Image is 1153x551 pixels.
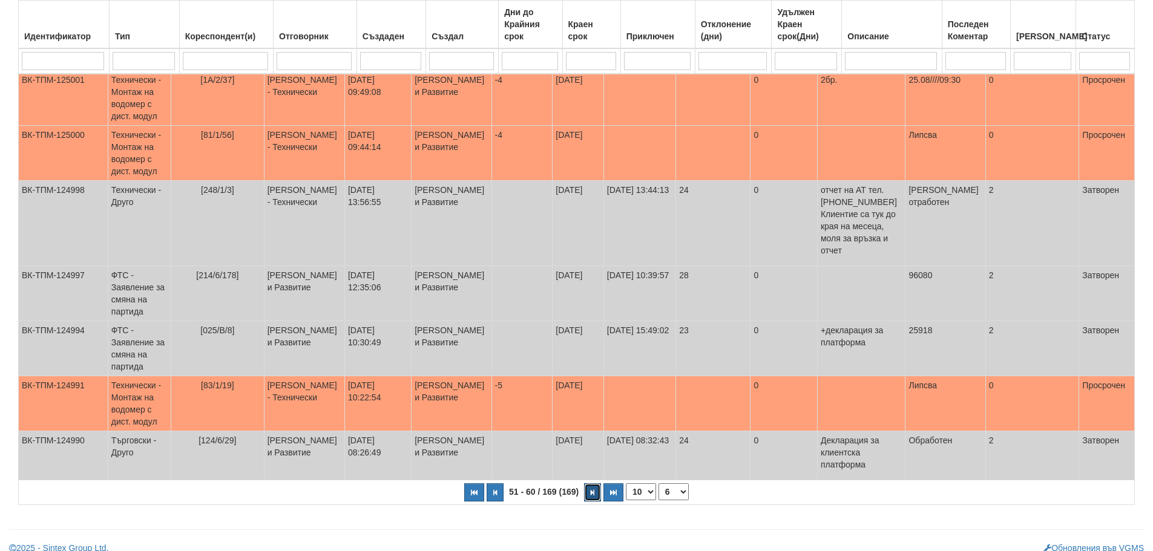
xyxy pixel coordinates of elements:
div: Дни до Крайния срок [502,4,559,45]
th: Създаден: No sort applied, activate to apply an ascending sort [356,1,425,49]
td: 28 [676,266,751,321]
td: Просрочен [1079,71,1135,126]
td: ВК-ТПМ-124998 [19,181,108,266]
p: Декларация за клиентска платформа [821,434,902,471]
span: [1А/2/37] [200,75,234,85]
th: Статус: No sort applied, activate to apply an ascending sort [1076,1,1135,49]
td: [DATE] [553,266,604,321]
p: 2бр. [821,74,902,86]
td: [PERSON_NAME] и Развитие [412,181,491,266]
td: 0 [751,266,817,321]
div: Удължен Краен срок(Дни) [775,4,838,45]
div: Тип [113,28,176,45]
td: [DATE] 10:22:54 [344,376,411,431]
td: 23 [676,321,751,376]
td: 2 [985,431,1079,480]
p: отчет на АТ тел.[PHONE_NUMBER] Клиентие са тук до края на месеца, моля за връзка и отчет [821,184,902,256]
th: Дни до Крайния срок: No sort applied, activate to apply an ascending sort [499,1,562,49]
div: Създаден [360,28,422,45]
td: 0 [751,126,817,181]
td: [DATE] [553,321,604,376]
td: Затворен [1079,181,1135,266]
div: Приключен [624,28,692,45]
td: Търговски - Друго [108,431,171,480]
td: [DATE] 10:30:49 [344,321,411,376]
td: [DATE] 13:56:55 [344,181,411,266]
td: 0 [751,181,817,266]
span: [025/В/8] [200,325,234,335]
span: -5 [495,380,502,390]
td: ВК-ТПМ-125001 [19,71,108,126]
td: ВК-ТПМ-124994 [19,321,108,376]
td: Технически - Монтаж на водомер с дист. модул [108,376,171,431]
td: Технически - Друго [108,181,171,266]
span: 96080 [908,270,932,280]
td: [PERSON_NAME] и Развитие [412,431,491,480]
td: [DATE] 08:32:43 [603,431,675,480]
td: [PERSON_NAME] - Технически [264,126,344,181]
button: Предишна страница [487,483,504,501]
th: Кореспондент(и): No sort applied, activate to apply an ascending sort [179,1,273,49]
td: [DATE] 08:26:49 [344,431,411,480]
td: ВК-ТПМ-124990 [19,431,108,480]
td: [PERSON_NAME] - Технически [264,71,344,126]
span: 25.08////09:30 [908,75,961,85]
th: Приключен: No sort applied, activate to apply an ascending sort [620,1,695,49]
td: 2 [985,321,1079,376]
td: ВК-ТПМ-125000 [19,126,108,181]
td: [PERSON_NAME] - Технически [264,376,344,431]
span: Липсва [908,130,937,140]
div: Отклонение (дни) [698,16,769,45]
td: 0 [751,376,817,431]
div: Кореспондент(и) [183,28,270,45]
td: [DATE] 12:35:06 [344,266,411,321]
td: [DATE] [553,181,604,266]
span: [PERSON_NAME] отработен [908,185,978,207]
div: [PERSON_NAME] [1014,28,1073,45]
td: Затворен [1079,431,1135,480]
th: Брой Файлове: No sort applied, activate to apply an ascending sort [1011,1,1076,49]
span: [81/1/56] [201,130,234,140]
p: +декларация за платформа [821,324,902,348]
td: [PERSON_NAME] и Развитие [264,431,344,480]
th: Описание: No sort applied, activate to apply an ascending sort [842,1,942,49]
div: Идентификатор [22,28,106,45]
td: 24 [676,181,751,266]
td: ФТС - Заявление за смяна на партида [108,266,171,321]
td: [DATE] [553,431,604,480]
td: 0 [751,431,817,480]
td: ВК-ТПМ-124991 [19,376,108,431]
td: Просрочен [1079,376,1135,431]
div: Описание [845,28,938,45]
td: [DATE] [553,126,604,181]
button: Първа страница [464,483,484,501]
span: [214/6/178] [196,270,238,280]
span: Обработен [908,435,952,445]
td: [PERSON_NAME] и Развитие [412,71,491,126]
td: [PERSON_NAME] и Развитие [412,266,491,321]
button: Последна страница [603,483,623,501]
td: 24 [676,431,751,480]
td: Затворен [1079,266,1135,321]
span: [83/1/19] [201,380,234,390]
div: Краен срок [566,16,617,45]
td: [DATE] 10:39:57 [603,266,675,321]
th: Създал: No sort applied, activate to apply an ascending sort [426,1,499,49]
th: Краен срок: No sort applied, activate to apply an ascending sort [562,1,620,49]
td: [DATE] 09:49:08 [344,71,411,126]
div: Последен Коментар [945,16,1007,45]
td: ФТС - Заявление за смяна на партида [108,321,171,376]
div: Създал [429,28,495,45]
span: -4 [495,75,502,85]
td: [DATE] [553,71,604,126]
div: Отговорник [277,28,353,45]
th: Удължен Краен срок(Дни): No sort applied, activate to apply an ascending sort [772,1,842,49]
td: Просрочен [1079,126,1135,181]
td: Технически - Монтаж на водомер с дист. модул [108,71,171,126]
td: Затворен [1079,321,1135,376]
button: Следваща страница [584,483,601,501]
th: Отговорник: No sort applied, activate to apply an ascending sort [274,1,357,49]
td: [PERSON_NAME] и Развитие [412,376,491,431]
th: Последен Коментар: No sort applied, activate to apply an ascending sort [942,1,1010,49]
th: Идентификатор: No sort applied, activate to apply an ascending sort [19,1,110,49]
